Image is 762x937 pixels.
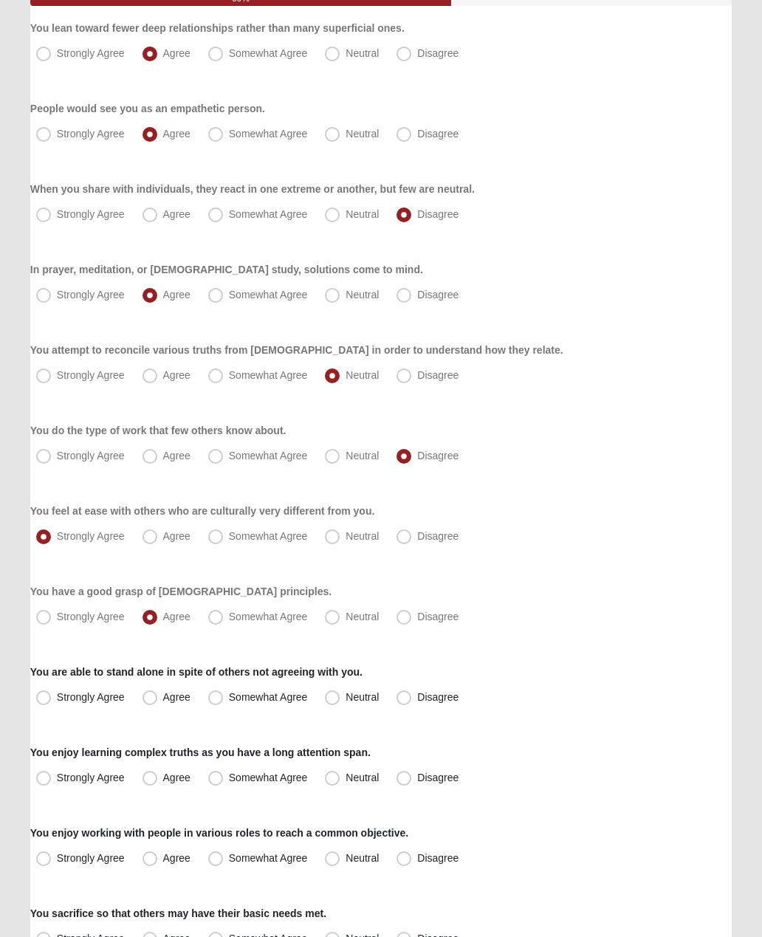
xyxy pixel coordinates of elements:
[57,47,125,59] span: Strongly Agree
[417,47,459,59] span: Disagree
[346,128,379,140] span: Neutral
[30,504,375,518] label: You feel at ease with others who are culturally very different from you.
[163,450,190,461] span: Agree
[346,530,379,542] span: Neutral
[163,852,190,864] span: Agree
[57,772,125,783] span: Strongly Agree
[346,47,379,59] span: Neutral
[229,289,308,301] span: Somewhat Agree
[229,611,308,622] span: Somewhat Agree
[163,369,190,381] span: Agree
[163,47,190,59] span: Agree
[163,530,190,542] span: Agree
[30,262,423,277] label: In prayer, meditation, or [DEMOGRAPHIC_DATA] study, solutions come to mind.
[163,208,190,220] span: Agree
[346,208,379,220] span: Neutral
[346,772,379,783] span: Neutral
[417,208,459,220] span: Disagree
[163,772,190,783] span: Agree
[417,852,459,864] span: Disagree
[417,530,459,542] span: Disagree
[30,665,363,679] label: You are able to stand alone in spite of others not agreeing with you.
[229,530,308,542] span: Somewhat Agree
[229,208,308,220] span: Somewhat Agree
[30,423,286,438] label: You do the type of work that few others know about.
[229,369,308,381] span: Somewhat Agree
[229,450,308,461] span: Somewhat Agree
[346,289,379,301] span: Neutral
[346,369,379,381] span: Neutral
[57,208,125,220] span: Strongly Agree
[417,772,459,783] span: Disagree
[229,772,308,783] span: Somewhat Agree
[346,852,379,864] span: Neutral
[30,745,371,760] label: You enjoy learning complex truths as you have a long attention span.
[57,852,125,864] span: Strongly Agree
[417,611,459,622] span: Disagree
[57,289,125,301] span: Strongly Agree
[346,691,379,703] span: Neutral
[229,47,308,59] span: Somewhat Agree
[57,691,125,703] span: Strongly Agree
[57,530,125,542] span: Strongly Agree
[30,101,265,116] label: People would see you as an empathetic person.
[229,128,308,140] span: Somewhat Agree
[30,826,408,840] label: You enjoy working with people in various roles to reach a common objective.
[417,289,459,301] span: Disagree
[417,369,459,381] span: Disagree
[346,450,379,461] span: Neutral
[417,450,459,461] span: Disagree
[30,343,563,357] label: You attempt to reconcile various truths from [DEMOGRAPHIC_DATA] in order to understand how they r...
[30,21,405,35] label: You lean toward fewer deep relationships rather than many superficial ones.
[30,584,332,599] label: You have a good grasp of [DEMOGRAPHIC_DATA] principles.
[163,611,190,622] span: Agree
[57,611,125,622] span: Strongly Agree
[57,128,125,140] span: Strongly Agree
[417,691,459,703] span: Disagree
[163,691,190,703] span: Agree
[30,906,326,921] label: You sacrifice so that others may have their basic needs met.
[346,611,379,622] span: Neutral
[229,691,308,703] span: Somewhat Agree
[163,289,190,301] span: Agree
[57,450,125,461] span: Strongly Agree
[417,128,459,140] span: Disagree
[30,182,475,196] label: When you share with individuals, they react in one extreme or another, but few are neutral.
[57,369,125,381] span: Strongly Agree
[163,128,190,140] span: Agree
[229,852,308,864] span: Somewhat Agree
